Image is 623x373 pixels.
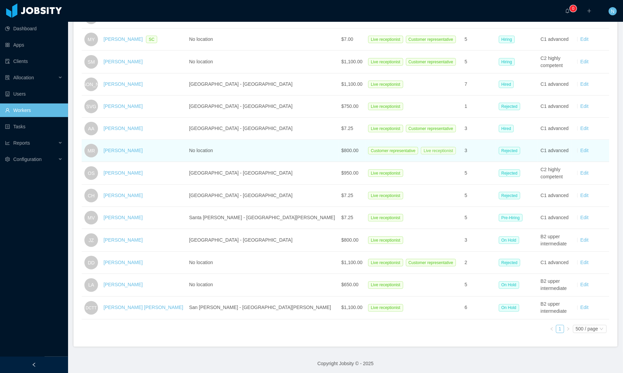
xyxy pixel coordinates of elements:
[538,74,572,96] td: C1 advanced
[88,278,94,292] span: LA
[538,140,572,162] td: C1 advanced
[499,81,514,88] span: Hired
[341,305,362,310] span: $1,100.00
[499,36,518,42] a: Hiring
[499,304,519,312] span: On Hold
[103,193,143,198] a: [PERSON_NAME]
[186,229,339,252] td: [GEOGRAPHIC_DATA] - [GEOGRAPHIC_DATA]
[462,140,496,162] td: 3
[341,282,359,288] span: $650.00
[368,169,403,177] span: Live receptionist
[186,118,339,140] td: [GEOGRAPHIC_DATA] - [GEOGRAPHIC_DATA]
[368,103,403,110] span: Live receptionist
[341,59,362,64] span: $1,100.00
[103,260,143,265] a: [PERSON_NAME]
[538,162,572,185] td: C2 highly competent
[548,325,556,333] li: Previous Page
[368,147,418,155] span: Customer representative
[368,125,403,132] span: Live receptionist
[368,58,403,66] span: Live receptionist
[186,96,339,118] td: [GEOGRAPHIC_DATA] - [GEOGRAPHIC_DATA]
[103,305,183,310] a: [PERSON_NAME] [PERSON_NAME]
[570,5,577,12] sup: 0
[186,297,339,320] td: San [PERSON_NAME] - [GEOGRAPHIC_DATA][PERSON_NAME]
[499,103,523,109] a: Rejected
[580,260,589,265] a: Edit
[103,36,143,42] a: [PERSON_NAME]
[13,75,34,80] span: Allocation
[103,126,143,131] a: [PERSON_NAME]
[499,103,520,110] span: Rejected
[5,103,63,117] a: icon: userWorkers
[88,211,95,225] span: MV
[5,120,63,133] a: icon: profileTasks
[499,237,522,243] a: On Hold
[499,214,523,222] span: Pre-Hiring
[186,29,339,51] td: No location
[587,9,592,13] i: icon: plus
[499,170,523,176] a: Rejected
[576,325,598,333] div: 500 / page
[5,87,63,101] a: icon: robotUsers
[103,237,143,243] a: [PERSON_NAME]
[103,81,143,87] a: [PERSON_NAME]
[538,118,572,140] td: C1 advanced
[103,148,143,153] a: [PERSON_NAME]
[88,233,94,247] span: JZ
[499,305,522,310] a: On Hold
[499,148,523,153] a: Rejected
[462,297,496,320] td: 6
[88,189,95,202] span: CH
[13,140,30,146] span: Reports
[87,144,95,158] span: MR
[499,147,520,155] span: Rejected
[580,59,589,64] a: Edit
[5,54,63,68] a: icon: auditClients
[103,282,143,288] a: [PERSON_NAME]
[538,297,572,320] td: B2 upper intermediate
[368,304,403,312] span: Live receptionist
[538,96,572,118] td: C1 advanced
[550,327,554,331] i: icon: left
[499,237,519,244] span: On Hold
[462,51,496,74] td: 5
[341,237,359,243] span: $800.00
[341,215,353,220] span: $7.25
[368,281,403,289] span: Live receptionist
[186,162,339,185] td: [GEOGRAPHIC_DATA] - [GEOGRAPHIC_DATA]
[341,193,353,198] span: $7.25
[580,170,589,176] a: Edit
[341,260,362,265] span: $1,100.00
[600,327,604,332] i: icon: down
[186,274,339,297] td: No location
[368,81,403,88] span: Live receptionist
[611,7,614,15] span: N
[499,125,514,132] span: Hired
[186,140,339,162] td: No location
[538,29,572,51] td: C1 advanced
[566,327,570,331] i: icon: right
[186,252,339,274] td: No location
[462,29,496,51] td: 5
[538,185,572,207] td: C1 advanced
[86,100,96,113] span: SVG
[88,33,95,46] span: MY
[580,282,589,288] a: Edit
[146,36,157,43] span: SC
[499,260,523,265] a: Rejected
[103,215,143,220] a: [PERSON_NAME]
[580,305,589,310] a: Edit
[580,215,589,220] a: Edit
[499,59,518,64] a: Hiring
[341,126,353,131] span: $7.25
[421,147,456,155] span: Live receptionist
[368,259,403,266] span: Live receptionist
[368,214,403,222] span: Live receptionist
[341,103,359,109] span: $750.00
[499,58,515,66] span: Hiring
[86,302,97,314] span: DCTT
[103,59,143,64] a: [PERSON_NAME]
[564,325,572,333] li: Next Page
[406,58,456,66] span: Customer representative
[5,75,10,80] i: icon: solution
